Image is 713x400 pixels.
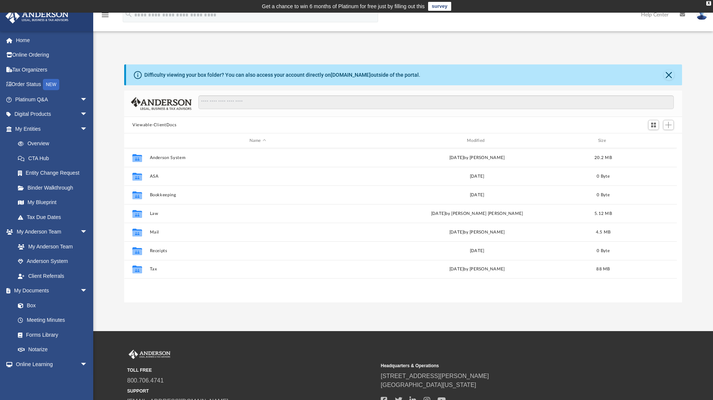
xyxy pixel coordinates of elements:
span: 0 Byte [597,174,610,178]
div: Size [588,137,618,144]
a: My Anderson Team [10,239,91,254]
a: My Documentsarrow_drop_down [5,283,95,298]
a: Notarize [10,342,95,357]
button: Anderson System [150,155,366,160]
span: 5.12 MB [594,212,612,216]
div: id [128,137,146,144]
a: Client Referrals [10,269,95,283]
a: Online Ordering [5,48,99,63]
small: Headquarters & Operations [381,362,629,369]
button: Viewable-ClientDocs [132,122,176,128]
a: Overview [10,136,99,151]
img: Anderson Advisors Platinum Portal [127,350,172,359]
span: arrow_drop_down [80,225,95,240]
button: Tax [150,267,366,272]
div: NEW [43,79,59,90]
div: Get a chance to win 6 months of Platinum for free just by filling out this [262,2,425,11]
a: Online Learningarrow_drop_down [5,357,95,372]
a: My Anderson Teamarrow_drop_down [5,225,95,239]
a: Forms Library [10,327,91,342]
div: [DATE] [369,192,585,199]
small: TOLL FREE [127,367,376,374]
a: [GEOGRAPHIC_DATA][US_STATE] [381,382,476,388]
a: My Blueprint [10,195,95,210]
div: Difficulty viewing your box folder? You can also access your account directly on outside of the p... [144,71,420,79]
button: Mail [150,230,366,235]
a: Anderson System [10,254,95,269]
button: Close [664,70,674,80]
div: Name [150,137,366,144]
a: My Entitiesarrow_drop_down [5,121,99,136]
span: arrow_drop_down [80,92,95,107]
a: 800.706.4741 [127,377,164,384]
div: [DATE] by [PERSON_NAME] [369,266,585,273]
a: CTA Hub [10,151,99,166]
a: [STREET_ADDRESS][PERSON_NAME] [381,373,489,379]
a: survey [428,2,451,11]
i: search [125,10,133,18]
span: 0 Byte [597,193,610,197]
div: [DATE] by [PERSON_NAME] [369,155,585,161]
a: Courses [10,372,95,387]
div: close [706,1,711,6]
div: Modified [369,137,585,144]
button: ASA [150,174,366,179]
div: [DATE] by [PERSON_NAME] [369,229,585,236]
a: Tax Organizers [5,62,99,77]
a: [DOMAIN_NAME] [331,72,371,78]
img: User Pic [696,9,707,20]
span: 88 MB [596,267,610,271]
span: arrow_drop_down [80,357,95,372]
span: 20.2 MB [594,156,612,160]
span: arrow_drop_down [80,107,95,122]
div: [DATE] [369,173,585,180]
button: Add [663,120,674,130]
span: 4.5 MB [596,230,611,234]
div: [DATE] by [PERSON_NAME] [PERSON_NAME] [369,210,585,217]
a: Entity Change Request [10,166,99,181]
button: Law [150,211,366,216]
div: id [621,137,673,144]
input: Search files and folders [198,95,674,109]
a: menu [101,14,110,19]
i: menu [101,10,110,19]
a: Digital Productsarrow_drop_down [5,107,99,122]
button: Receipts [150,248,366,253]
button: Switch to Grid View [648,120,659,130]
a: Home [5,33,99,48]
div: grid [124,148,677,302]
span: arrow_drop_down [80,283,95,299]
a: Binder Walkthrough [10,180,99,195]
a: Tax Due Dates [10,210,99,225]
a: Meeting Minutes [10,313,95,328]
span: 0 Byte [597,249,610,253]
img: Anderson Advisors Platinum Portal [3,9,71,23]
small: SUPPORT [127,388,376,394]
a: Platinum Q&Aarrow_drop_down [5,92,99,107]
div: [DATE] [369,248,585,254]
a: Box [10,298,91,313]
a: Order StatusNEW [5,77,99,92]
button: Bookkeeping [150,193,366,197]
span: arrow_drop_down [80,121,95,137]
